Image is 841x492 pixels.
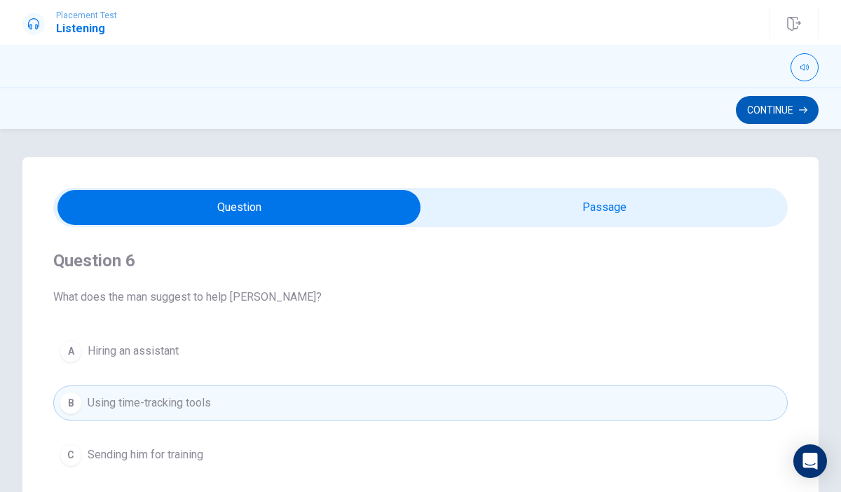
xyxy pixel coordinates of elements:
[53,250,788,272] h4: Question 6
[60,444,82,466] div: C
[56,11,117,20] span: Placement Test
[60,340,82,362] div: A
[53,334,788,369] button: AHiring an assistant
[56,20,117,37] h1: Listening
[53,437,788,472] button: CSending him for training
[88,395,211,411] span: Using time-tracking tools
[53,289,788,306] span: What does the man suggest to help [PERSON_NAME]?
[60,392,82,414] div: B
[793,444,827,478] div: Open Intercom Messenger
[736,96,819,124] button: Continue
[53,385,788,421] button: BUsing time-tracking tools
[88,343,179,360] span: Hiring an assistant
[88,446,203,463] span: Sending him for training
